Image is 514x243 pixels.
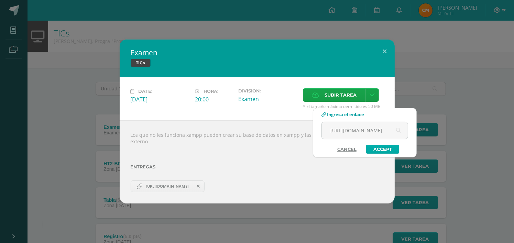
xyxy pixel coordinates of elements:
[322,122,408,139] input: Ej. www.google.com
[327,111,364,118] span: Ingresa el enlace
[238,95,297,103] div: Examen
[193,183,204,190] span: Remover entrega
[120,120,395,203] div: Los que no les funciona xampp pueden crear su base de datos en xampp y las consultas en un docume...
[131,180,205,192] a: https://docs.google.com/document/d/1lr6M0rkSBumbVK2HRjRf9xjZ-maKVUWr1KzZt_Al1qQ/edit?usp=sharing
[375,40,395,63] button: Close (Esc)
[303,103,384,109] span: * El tamaño máximo permitido es 50 MB
[131,164,384,169] label: Entregas
[238,88,297,93] label: Division:
[139,89,153,94] span: Date:
[142,184,192,189] span: [URL][DOMAIN_NAME]
[330,145,363,154] a: Cancel
[195,96,233,103] div: 20:00
[131,96,190,103] div: [DATE]
[131,59,151,67] span: TICs
[366,145,399,154] a: Accept
[325,89,357,101] span: Subir tarea
[204,89,219,94] span: Hora:
[131,48,384,57] h2: Examen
